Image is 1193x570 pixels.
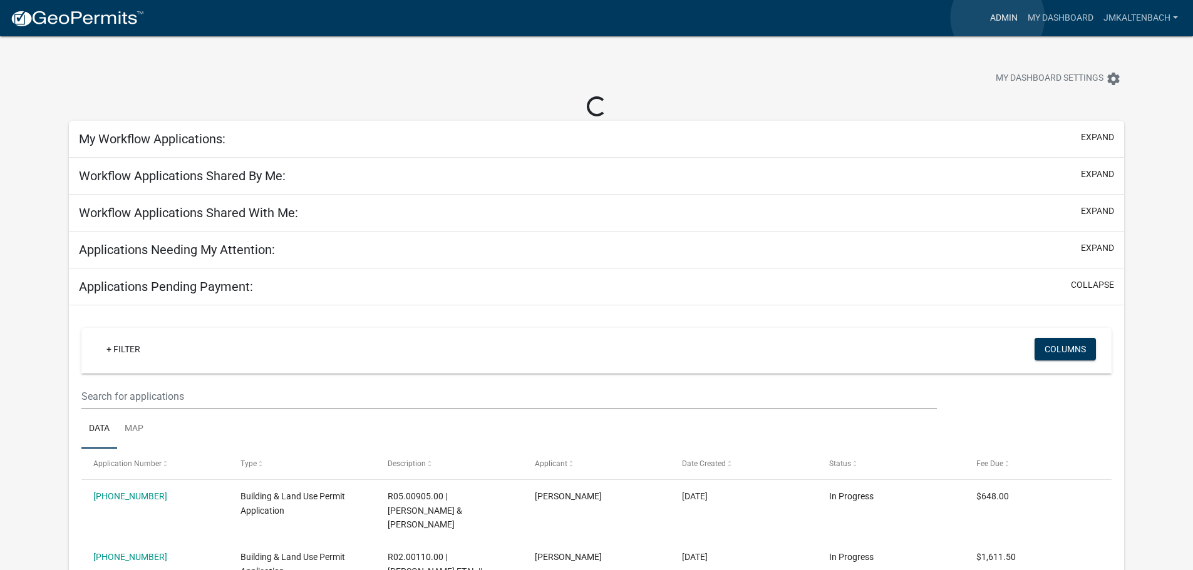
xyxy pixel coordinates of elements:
[535,491,602,501] span: Charles Moser
[229,449,376,479] datatable-header-cell: Type
[986,66,1131,91] button: My Dashboard Settingssettings
[79,205,298,220] h5: Workflow Applications Shared With Me:
[682,491,708,501] span: 09/28/2025
[1098,6,1183,30] a: jmkaltenbach
[240,459,257,468] span: Type
[1023,6,1098,30] a: My Dashboard
[523,449,670,479] datatable-header-cell: Applicant
[93,491,167,501] a: [PHONE_NUMBER]
[117,409,151,449] a: Map
[964,449,1111,479] datatable-header-cell: Fee Due
[240,491,345,516] span: Building & Land Use Permit Application
[1035,338,1096,360] button: Columns
[829,552,874,562] span: In Progress
[1071,278,1114,292] button: collapse
[1081,131,1114,144] button: expand
[96,338,150,360] a: + Filter
[81,449,229,479] datatable-header-cell: Application Number
[996,71,1103,86] span: My Dashboard Settings
[976,491,1009,501] span: $648.00
[817,449,964,479] datatable-header-cell: Status
[1081,168,1114,181] button: expand
[682,552,708,562] span: 09/26/2025
[829,491,874,501] span: In Progress
[829,459,851,468] span: Status
[985,6,1023,30] a: Admin
[388,491,462,530] span: R05.00905.00 | CHARLES J & DOLORES A MOSER
[535,459,567,468] span: Applicant
[682,459,726,468] span: Date Created
[1106,71,1121,86] i: settings
[79,168,286,183] h5: Workflow Applications Shared By Me:
[976,459,1003,468] span: Fee Due
[376,449,523,479] datatable-header-cell: Description
[93,459,162,468] span: Application Number
[79,279,253,294] h5: Applications Pending Payment:
[1081,242,1114,255] button: expand
[670,449,817,479] datatable-header-cell: Date Created
[388,459,426,468] span: Description
[79,131,225,146] h5: My Workflow Applications:
[81,409,117,449] a: Data
[81,384,936,409] input: Search for applications
[535,552,602,562] span: Steve Krage
[93,552,167,562] a: [PHONE_NUMBER]
[1081,205,1114,218] button: expand
[976,552,1016,562] span: $1,611.50
[79,242,275,257] h5: Applications Needing My Attention:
